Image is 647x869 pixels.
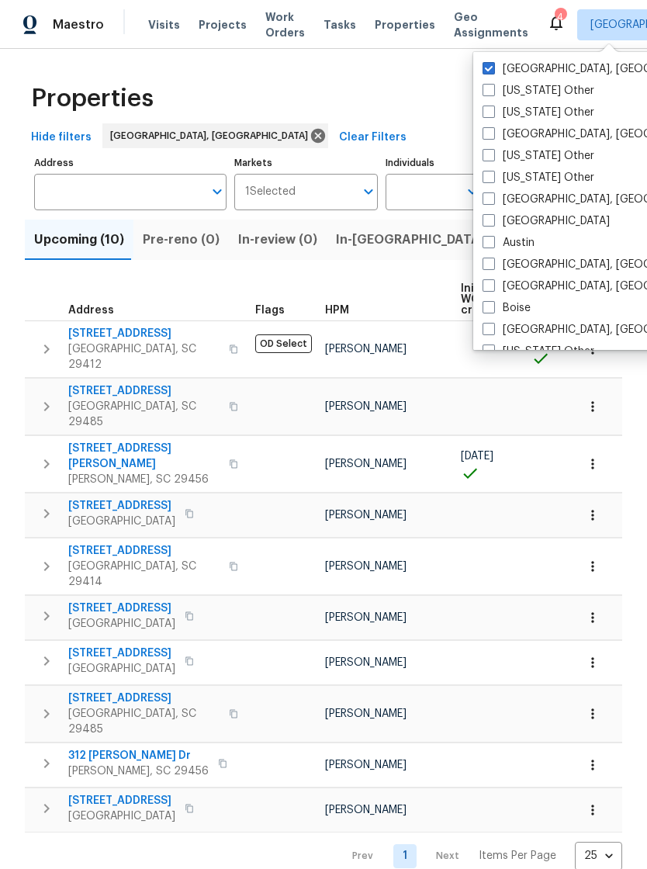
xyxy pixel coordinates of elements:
span: Visits [148,17,180,33]
span: Work Orders [265,9,305,40]
label: Individuals [386,158,482,168]
span: [GEOGRAPHIC_DATA], SC 29414 [68,559,220,590]
span: [PERSON_NAME] [325,510,407,521]
span: [STREET_ADDRESS] [68,793,175,808]
label: [US_STATE] Other [483,148,594,164]
span: 312 [PERSON_NAME] Dr [68,748,209,763]
span: [GEOGRAPHIC_DATA], SC 29485 [68,706,220,737]
span: [STREET_ADDRESS] [68,691,220,706]
span: [PERSON_NAME] [325,805,407,815]
label: [US_STATE] Other [483,344,594,359]
span: Hide filters [31,128,92,147]
span: [PERSON_NAME] [325,760,407,770]
label: [US_STATE] Other [483,83,594,99]
span: [GEOGRAPHIC_DATA], SC 29412 [68,341,220,372]
span: [GEOGRAPHIC_DATA] [68,616,175,632]
button: Hide filters [25,123,98,152]
span: [PERSON_NAME], SC 29456 [68,763,209,779]
span: OD Select [255,334,312,353]
span: Upcoming (10) [34,229,124,251]
span: HPM [325,305,349,316]
button: Open [358,181,379,203]
span: Tasks [323,19,356,30]
p: Items Per Page [479,848,556,864]
span: [STREET_ADDRESS] [68,326,220,341]
span: Pre-reno (0) [143,229,220,251]
label: Markets [234,158,379,168]
span: Maestro [53,17,104,33]
span: Projects [199,17,247,33]
span: Properties [375,17,435,33]
span: [GEOGRAPHIC_DATA], SC 29485 [68,399,220,430]
span: [GEOGRAPHIC_DATA] [68,514,175,529]
span: [STREET_ADDRESS] [68,601,175,616]
button: Open [462,181,483,203]
span: Geo Assignments [454,9,528,40]
span: [STREET_ADDRESS] [68,646,175,661]
span: [PERSON_NAME] [325,612,407,623]
span: In-review (0) [238,229,317,251]
span: Flags [255,305,285,316]
label: [US_STATE] Other [483,105,594,120]
span: Initial WOs created [461,283,505,316]
label: [GEOGRAPHIC_DATA] [483,213,610,229]
span: [STREET_ADDRESS] [68,543,220,559]
span: Clear Filters [339,128,407,147]
span: 1 Selected [245,185,296,199]
span: [GEOGRAPHIC_DATA] [68,808,175,824]
span: [PERSON_NAME] [325,401,407,412]
label: Austin [483,235,535,251]
span: [DATE] [461,451,493,462]
label: Address [34,158,227,168]
button: Clear Filters [333,123,413,152]
div: 4 [555,9,566,25]
span: [PERSON_NAME], SC 29456 [68,472,220,487]
span: [STREET_ADDRESS] [68,383,220,399]
button: Open [206,181,228,203]
div: [GEOGRAPHIC_DATA], [GEOGRAPHIC_DATA] [102,123,328,148]
span: [PERSON_NAME] [325,459,407,469]
label: Boise [483,300,531,316]
span: [PERSON_NAME] [325,344,407,355]
label: [US_STATE] Other [483,170,594,185]
span: [PERSON_NAME] [325,561,407,572]
span: [GEOGRAPHIC_DATA], [GEOGRAPHIC_DATA] [110,128,314,144]
a: Goto page 1 [393,844,417,868]
span: Address [68,305,114,316]
span: [STREET_ADDRESS] [68,498,175,514]
span: [GEOGRAPHIC_DATA] [68,661,175,677]
span: [STREET_ADDRESS][PERSON_NAME] [68,441,220,472]
span: In-[GEOGRAPHIC_DATA] (1) [336,229,503,251]
span: Properties [31,91,154,106]
span: [PERSON_NAME] [325,708,407,719]
span: [PERSON_NAME] [325,657,407,668]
